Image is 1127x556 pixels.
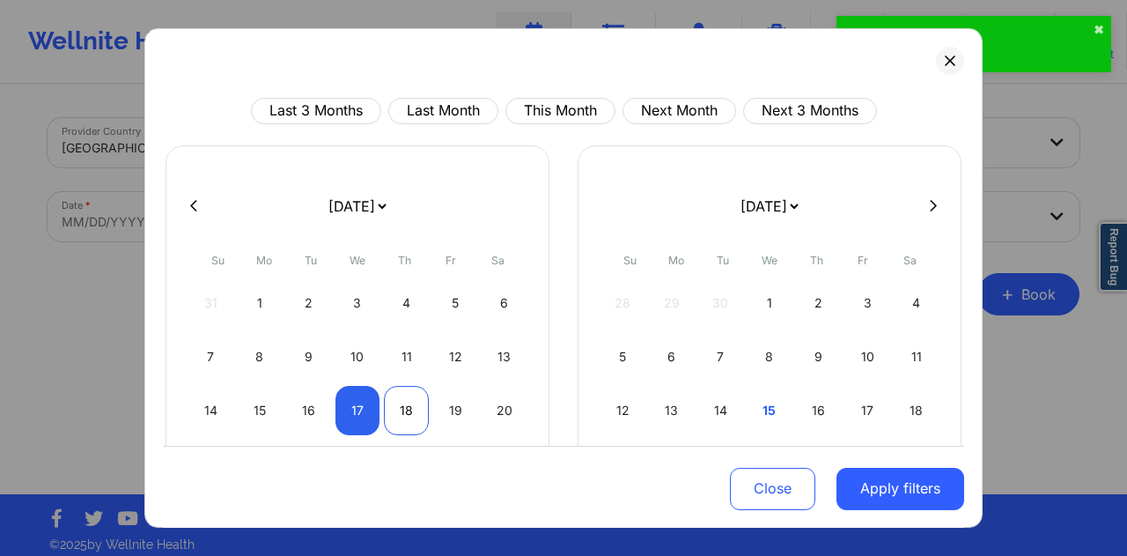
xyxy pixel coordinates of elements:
div: Tue Oct 21 2025 [698,440,743,489]
div: Sun Sep 21 2025 [188,440,233,489]
div: Fri Sep 05 2025 [433,278,478,328]
abbr: Monday [668,254,684,267]
div: Sat Sep 20 2025 [482,386,527,435]
div: Mon Sep 22 2025 [238,440,283,489]
abbr: Thursday [810,254,823,267]
button: Last Month [388,98,498,124]
div: Mon Sep 15 2025 [238,386,283,435]
div: Sat Oct 18 2025 [894,386,939,435]
div: Thu Sep 11 2025 [384,332,429,382]
abbr: Wednesday [350,254,365,267]
div: Tue Sep 23 2025 [286,440,331,489]
div: Wed Oct 22 2025 [748,440,792,489]
abbr: Saturday [903,254,917,267]
div: Mon Oct 20 2025 [650,440,695,489]
div: Wed Oct 01 2025 [748,278,792,328]
div: Thu Sep 04 2025 [384,278,429,328]
abbr: Sunday [211,254,225,267]
abbr: Sunday [623,254,637,267]
abbr: Thursday [398,254,411,267]
div: Sun Oct 05 2025 [600,332,645,382]
div: Fri Sep 19 2025 [433,386,478,435]
abbr: Monday [256,254,272,267]
div: Sat Oct 11 2025 [894,332,939,382]
abbr: Friday [858,254,868,267]
div: Wed Sep 03 2025 [335,278,380,328]
div: Sat Sep 27 2025 [482,440,527,489]
div: Sat Sep 06 2025 [482,278,527,328]
div: Sat Oct 04 2025 [894,278,939,328]
button: This Month [505,98,615,124]
abbr: Friday [446,254,456,267]
div: Sat Oct 25 2025 [894,440,939,489]
div: Fri Oct 03 2025 [845,278,890,328]
div: Wed Sep 10 2025 [335,332,380,382]
div: Sat Sep 13 2025 [482,332,527,382]
button: Close [730,467,815,509]
div: Thu Oct 16 2025 [796,386,841,435]
button: close [1094,23,1104,37]
div: Sun Oct 19 2025 [600,440,645,489]
div: Tue Sep 09 2025 [286,332,331,382]
div: Thu Oct 02 2025 [796,278,841,328]
div: Thu Sep 25 2025 [384,440,429,489]
div: Sun Oct 12 2025 [600,386,645,435]
div: Fri Oct 10 2025 [845,332,890,382]
div: Wed Sep 17 2025 [335,386,380,435]
div: Mon Oct 06 2025 [650,332,695,382]
button: Last 3 Months [251,98,381,124]
div: Wed Sep 24 2025 [335,440,380,489]
abbr: Tuesday [717,254,729,267]
div: Sun Sep 14 2025 [188,386,233,435]
div: Fri Sep 26 2025 [433,440,478,489]
abbr: Wednesday [762,254,777,267]
div: Fri Oct 17 2025 [845,386,890,435]
div: Thu Sep 18 2025 [384,386,429,435]
button: Next 3 Months [743,98,877,124]
div: Thu Oct 09 2025 [796,332,841,382]
div: Wed Oct 15 2025 [748,386,792,435]
abbr: Tuesday [305,254,317,267]
abbr: Saturday [491,254,505,267]
div: Sun Sep 07 2025 [188,332,233,382]
button: Apply filters [836,467,964,509]
div: Wed Oct 08 2025 [748,332,792,382]
div: Tue Sep 02 2025 [286,278,331,328]
div: Fri Sep 12 2025 [433,332,478,382]
div: Tue Oct 07 2025 [698,332,743,382]
div: Fri Oct 24 2025 [845,440,890,489]
div: Mon Sep 01 2025 [238,278,283,328]
div: Thu Oct 23 2025 [796,440,841,489]
div: Tue Oct 14 2025 [698,386,743,435]
div: Mon Sep 08 2025 [238,332,283,382]
button: Next Month [622,98,736,124]
div: Mon Oct 13 2025 [650,386,695,435]
div: Tue Sep 16 2025 [286,386,331,435]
